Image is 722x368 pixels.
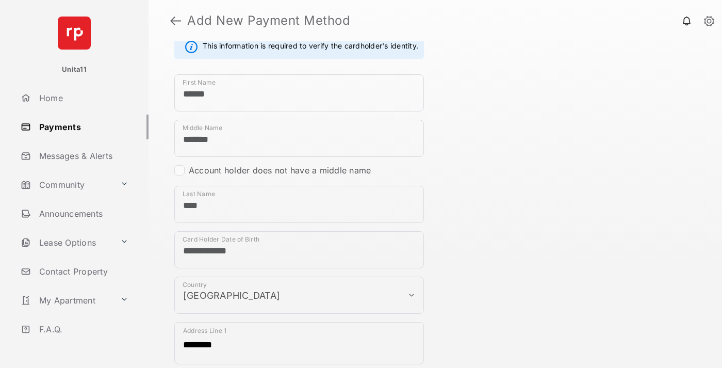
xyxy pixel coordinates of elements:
[17,288,116,313] a: My Apartment
[17,172,116,197] a: Community
[174,322,424,364] div: payment_method_screening[postal_addresses][addressLine1]
[17,86,149,110] a: Home
[17,230,116,255] a: Lease Options
[203,41,418,53] span: This information is required to verify the cardholder's identity.
[17,201,149,226] a: Announcements
[58,17,91,50] img: svg+xml;base64,PHN2ZyB4bWxucz0iaHR0cDovL3d3dy53My5vcmcvMjAwMC9zdmciIHdpZHRoPSI2NCIgaGVpZ2h0PSI2NC...
[17,115,149,139] a: Payments
[17,143,149,168] a: Messages & Alerts
[17,259,149,284] a: Contact Property
[174,277,424,314] div: payment_method_screening[postal_addresses][country]
[187,14,350,27] strong: Add New Payment Method
[189,165,371,175] label: Account holder does not have a middle name
[62,65,87,75] p: Unita11
[17,317,149,342] a: F.A.Q.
